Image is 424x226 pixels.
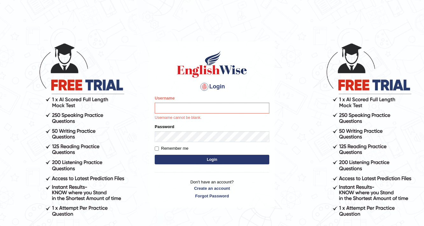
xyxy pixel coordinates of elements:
a: Create an account [155,185,269,191]
input: Remember me [155,147,159,151]
a: Forgot Password [155,193,269,199]
img: Logo of English Wise sign in for intelligent practice with AI [176,50,248,79]
p: Username cannot be blank. [155,115,269,121]
button: Login [155,155,269,164]
label: Username [155,95,175,101]
h4: Login [155,82,269,92]
label: Password [155,124,174,130]
label: Remember me [155,145,188,152]
p: Don't have an account? [155,179,269,199]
